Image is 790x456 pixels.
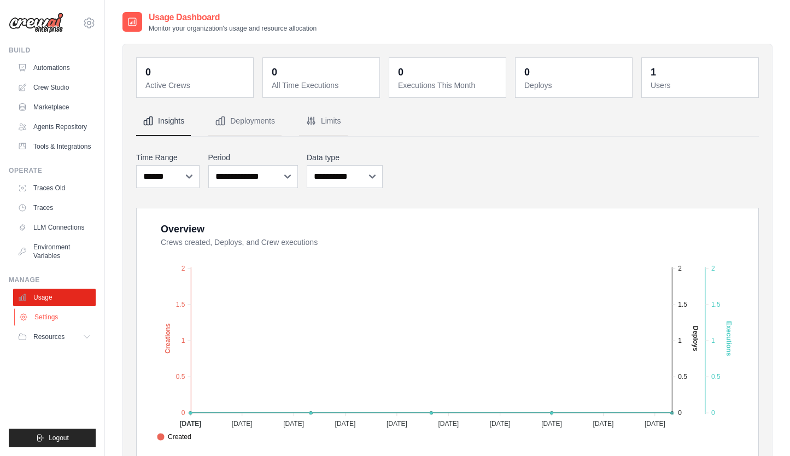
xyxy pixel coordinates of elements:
div: 0 [145,65,151,80]
div: 0 [272,65,277,80]
button: Logout [9,429,96,447]
tspan: 1 [182,337,185,344]
tspan: 0 [711,409,715,417]
div: 1 [651,65,656,80]
dt: Executions This Month [398,80,499,91]
dt: Deploys [524,80,625,91]
button: Deployments [208,107,282,136]
tspan: 2 [711,265,715,272]
img: Logo [9,13,63,33]
span: Created [157,432,191,442]
tspan: [DATE] [490,420,511,428]
tspan: 1 [678,337,682,344]
a: Traces [13,199,96,217]
tspan: [DATE] [438,420,459,428]
div: Manage [9,276,96,284]
tspan: [DATE] [335,420,356,428]
dt: Active Crews [145,80,247,91]
p: Monitor your organization's usage and resource allocation [149,24,317,33]
a: Marketplace [13,98,96,116]
a: Usage [13,289,96,306]
button: Insights [136,107,191,136]
a: Traces Old [13,179,96,197]
tspan: [DATE] [645,420,665,428]
tspan: [DATE] [593,420,614,428]
tspan: [DATE] [283,420,304,428]
div: 0 [398,65,403,80]
tspan: 2 [182,265,185,272]
span: Logout [49,434,69,442]
tspan: 0.5 [176,373,185,381]
text: Deploys [692,326,699,352]
tspan: [DATE] [179,420,201,428]
dt: Users [651,80,752,91]
a: LLM Connections [13,219,96,236]
text: Executions [725,321,733,356]
dt: Crews created, Deploys, and Crew executions [161,237,745,248]
tspan: 0 [678,409,682,417]
tspan: 1.5 [176,301,185,308]
a: Automations [13,59,96,77]
a: Settings [14,308,97,326]
h2: Usage Dashboard [149,11,317,24]
tspan: 1.5 [678,301,687,308]
tspan: 0 [182,409,185,417]
tspan: 1 [711,337,715,344]
label: Period [208,152,299,163]
a: Agents Repository [13,118,96,136]
tspan: [DATE] [541,420,562,428]
div: 0 [524,65,530,80]
tspan: 0.5 [678,373,687,381]
nav: Tabs [136,107,759,136]
tspan: 1.5 [711,301,721,308]
dt: All Time Executions [272,80,373,91]
button: Resources [13,328,96,346]
div: Overview [161,221,204,237]
label: Data type [307,152,383,163]
a: Crew Studio [13,79,96,96]
label: Time Range [136,152,200,163]
span: Resources [33,332,65,341]
tspan: 0.5 [711,373,721,381]
a: Environment Variables [13,238,96,265]
tspan: [DATE] [232,420,253,428]
tspan: 2 [678,265,682,272]
div: Build [9,46,96,55]
tspan: [DATE] [387,420,407,428]
text: Creations [164,323,172,354]
div: Operate [9,166,96,175]
button: Limits [299,107,348,136]
a: Tools & Integrations [13,138,96,155]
